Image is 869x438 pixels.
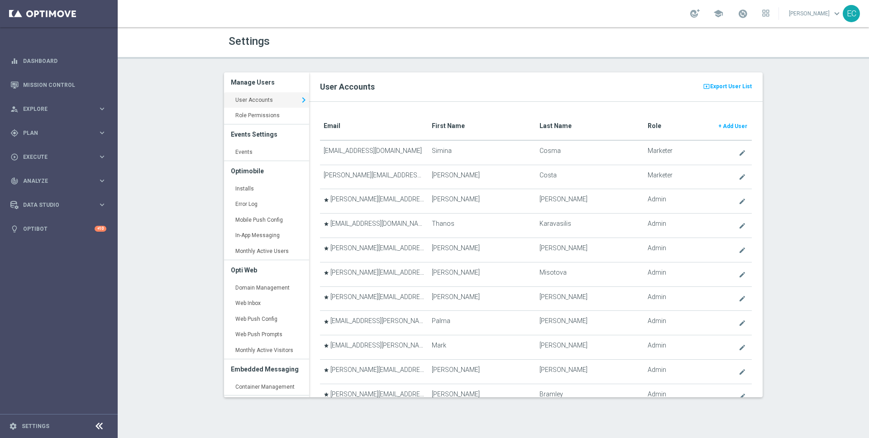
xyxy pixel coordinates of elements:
button: equalizer Dashboard [10,57,107,65]
td: [PERSON_NAME] [536,359,644,384]
a: Web Push Config [224,311,309,328]
button: track_changes Analyze keyboard_arrow_right [10,177,107,185]
span: Admin [648,390,666,398]
div: +10 [95,226,106,232]
i: keyboard_arrow_right [98,129,106,137]
span: Admin [648,244,666,252]
a: Monthly Active Users [224,243,309,260]
td: [PERSON_NAME] [536,311,644,335]
translate: Role [648,122,661,129]
a: Events [224,144,309,161]
i: gps_fixed [10,129,19,137]
span: Execute [23,154,98,160]
i: create [739,393,746,400]
button: lightbulb Optibot +10 [10,225,107,233]
a: Error Log [224,196,309,213]
td: [PERSON_NAME][EMAIL_ADDRESS][DOMAIN_NAME] [320,189,428,214]
h3: Opti Web [231,260,302,280]
div: EC [843,5,860,22]
i: keyboard_arrow_right [298,93,309,107]
td: Cosma [536,140,644,165]
div: Explore [10,105,98,113]
span: Admin [648,195,666,203]
td: [EMAIL_ADDRESS][DOMAIN_NAME] [320,214,428,238]
td: [PERSON_NAME] [428,359,536,384]
i: play_circle_outline [10,153,19,161]
i: person_search [10,105,19,113]
span: school [713,9,723,19]
div: Execute [10,153,98,161]
button: Data Studio keyboard_arrow_right [10,201,107,209]
div: Optibot [10,217,106,241]
span: Admin [648,317,666,325]
span: Admin [648,366,666,374]
td: Mark [428,335,536,360]
span: Plan [23,130,98,136]
td: [PERSON_NAME][EMAIL_ADDRESS][PERSON_NAME][DOMAIN_NAME] [320,238,428,262]
td: [PERSON_NAME] [536,238,644,262]
a: Mission Control [23,73,106,97]
td: Simina [428,140,536,165]
i: create [739,247,746,254]
i: create [739,149,746,157]
td: [PERSON_NAME] [428,384,536,408]
td: [PERSON_NAME] [536,189,644,214]
i: create [739,368,746,376]
td: [PERSON_NAME][EMAIL_ADDRESS][DOMAIN_NAME] [320,262,428,286]
div: gps_fixed Plan keyboard_arrow_right [10,129,107,137]
td: [PERSON_NAME] [536,335,644,360]
td: [PERSON_NAME] [428,262,536,286]
a: Settings [22,424,49,429]
td: Thanos [428,214,536,238]
i: lightbulb [10,225,19,233]
td: [PERSON_NAME][EMAIL_ADDRESS][PERSON_NAME][DOMAIN_NAME] [320,359,428,384]
td: [EMAIL_ADDRESS][PERSON_NAME][DOMAIN_NAME] [320,311,428,335]
i: create [739,173,746,181]
td: Palma [428,311,536,335]
i: equalizer [10,57,19,65]
i: star [324,197,329,203]
h3: Manage Users [231,72,302,92]
a: Monthly Active Visitors [224,343,309,359]
td: [PERSON_NAME] [428,165,536,189]
button: play_circle_outline Execute keyboard_arrow_right [10,153,107,161]
span: Admin [648,293,666,301]
i: star [324,392,329,397]
div: Plan [10,129,98,137]
td: [EMAIL_ADDRESS][PERSON_NAME][DOMAIN_NAME] [320,335,428,360]
td: [PERSON_NAME] [428,189,536,214]
i: star [324,221,329,227]
div: Analyze [10,177,98,185]
i: present_to_all [703,82,710,91]
h2: User Accounts [320,81,752,92]
i: star [324,270,329,276]
span: Analyze [23,178,98,184]
td: [EMAIL_ADDRESS][DOMAIN_NAME] [320,140,428,165]
div: Mission Control [10,73,106,97]
button: Mission Control [10,81,107,89]
a: Optibot [23,217,95,241]
span: keyboard_arrow_down [832,9,842,19]
h3: Optimail [231,395,302,415]
td: [PERSON_NAME] [428,286,536,311]
h3: Events Settings [231,124,302,144]
i: keyboard_arrow_right [98,200,106,209]
div: Data Studio [10,201,98,209]
td: Misotova [536,262,644,286]
translate: Last Name [540,122,572,129]
a: Mobile Push Config [224,212,309,229]
span: Admin [648,220,666,228]
span: Marketer [648,147,673,155]
i: create [739,295,746,302]
span: Data Studio [23,202,98,208]
h3: Optimobile [231,161,302,181]
span: Admin [648,269,666,276]
span: Explore [23,106,98,112]
td: [PERSON_NAME] [428,238,536,262]
button: person_search Explore keyboard_arrow_right [10,105,107,113]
